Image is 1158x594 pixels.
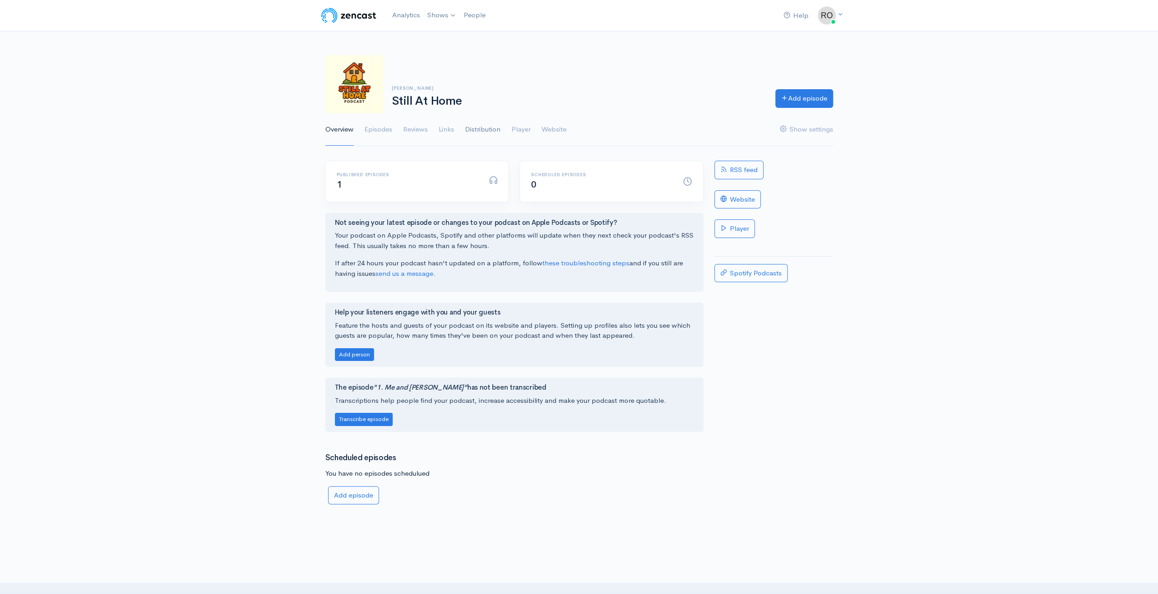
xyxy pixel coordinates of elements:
[389,5,424,25] a: Analytics
[337,179,342,190] span: 1
[511,113,531,146] a: Player
[335,396,694,406] p: Transcriptions help people find your podcast, increase accessibility and make your podcast more q...
[337,172,478,177] h6: Published episodes
[403,113,428,146] a: Reviews
[335,384,694,391] h4: The episode has not been transcribed
[818,6,836,25] img: ...
[780,113,833,146] a: Show settings
[325,454,703,462] h3: Scheduled episodes
[780,6,812,25] a: Help
[460,5,489,25] a: People
[335,320,694,341] p: Feature the hosts and guests of your podcast on its website and players. Setting up profiles also...
[531,172,672,177] h6: Scheduled episodes
[335,413,393,426] button: Transcribe episode
[392,86,764,91] h6: [PERSON_NAME]
[714,161,764,179] a: RSS feed
[335,350,374,358] a: Add person
[775,89,833,108] a: Add episode
[335,348,374,361] button: Add person
[328,486,379,505] a: Add episode
[335,309,694,316] h4: Help your listeners engage with you and your guests
[714,219,755,238] a: Player
[465,113,501,146] a: Distribution
[335,258,694,279] p: If after 24 hours your podcast hasn't updated on a platform, follow and if you still are having i...
[320,6,378,25] img: ZenCast Logo
[531,179,536,190] span: 0
[714,264,788,283] a: Spotify Podcasts
[439,113,454,146] a: Links
[325,468,703,479] p: You have no episodes schedulued
[375,269,433,278] a: send us a message
[541,113,566,146] a: Website
[542,259,629,267] a: these troubleshooting steps
[335,219,694,227] h4: Not seeing your latest episode or changes to your podcast on Apple Podcasts or Spotify?
[335,414,393,423] a: Transcribe episode
[392,95,764,108] h1: Still At Home
[364,113,392,146] a: Episodes
[714,190,761,209] a: Website
[325,113,354,146] a: Overview
[373,383,467,391] i: "1. Me and [PERSON_NAME]"
[424,5,460,25] a: Shows
[335,230,694,251] p: Your podcast on Apple Podcasts, Spotify and other platforms will update when they next check your...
